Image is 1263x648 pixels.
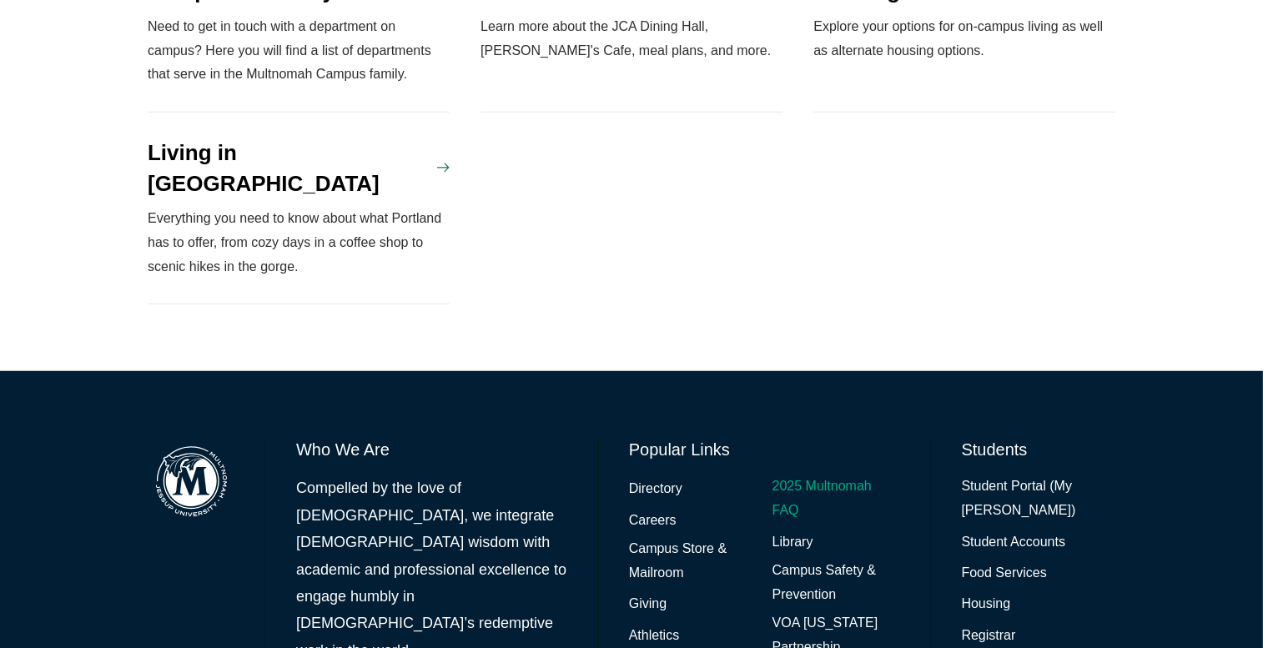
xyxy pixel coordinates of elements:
[629,537,757,585] a: Campus Store & Mailroom
[629,477,682,501] a: Directory
[962,475,1115,523] a: Student Portal (My [PERSON_NAME])
[962,561,1047,585] a: Food Services
[629,438,901,461] h6: Popular Links
[629,624,679,648] a: Athletics
[296,438,568,461] h6: Who We Are
[481,15,782,63] p: Learn more about the JCA Dining Hall, [PERSON_NAME]'s Cafe, meal plans, and more.
[962,592,1011,616] a: Housing
[629,509,677,533] a: Careers
[148,207,450,279] p: Everything you need to know about what Portland has to offer, from cozy days in a coffee shop to ...
[148,438,235,525] img: Multnomah Campus of Jessup University logo
[148,138,425,198] h4: Living in [GEOGRAPHIC_DATA]
[962,530,1066,555] a: Student Accounts
[962,438,1115,461] h6: Students
[772,559,901,607] a: Campus Safety & Prevention
[629,592,667,616] a: Giving
[148,113,450,304] a: Living in [GEOGRAPHIC_DATA] Everything you need to know about what Portland has to offer, from co...
[148,15,450,87] p: Need to get in touch with a department on campus? Here you will find a list of departments that s...
[772,475,901,523] a: 2025 Multnomah FAQ
[813,15,1115,63] p: Explore your options for on-campus living as well as alternate housing options.
[962,624,1016,648] a: Registrar
[772,530,813,555] a: Library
